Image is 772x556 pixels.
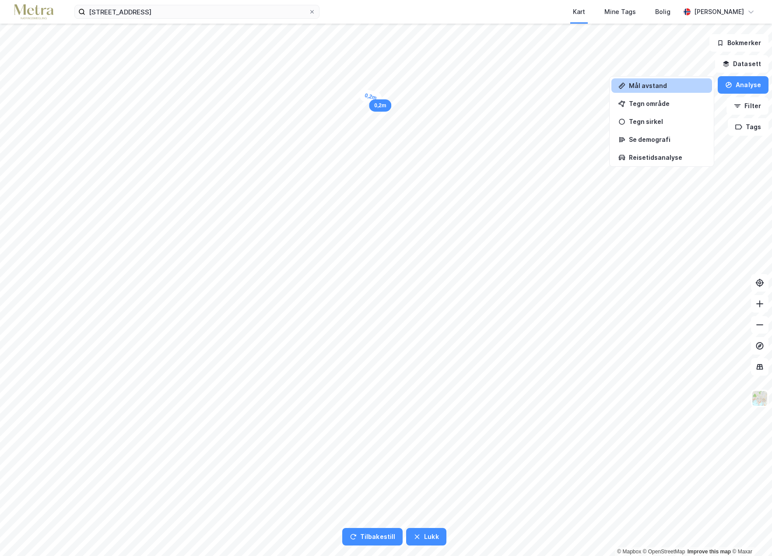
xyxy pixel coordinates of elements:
[342,528,403,545] button: Tilbakestill
[85,5,309,18] input: Søk på adresse, matrikkel, gårdeiere, leietakere eller personer
[617,549,641,555] a: Mapbox
[629,136,705,143] div: Se demografi
[14,4,53,20] img: metra-logo.256734c3b2bbffee19d4.png
[573,7,585,17] div: Kart
[629,82,705,89] div: Mål avstand
[688,549,731,555] a: Improve this map
[726,97,768,115] button: Filter
[406,528,446,545] button: Lukk
[629,118,705,125] div: Tegn sirkel
[655,7,670,17] div: Bolig
[358,88,383,106] div: Map marker
[715,55,768,73] button: Datasett
[629,100,705,107] div: Tegn område
[643,549,685,555] a: OpenStreetMap
[604,7,636,17] div: Mine Tags
[728,118,768,136] button: Tags
[709,34,768,52] button: Bokmerker
[369,99,391,112] div: Map marker
[728,514,772,556] iframe: Chat Widget
[694,7,744,17] div: [PERSON_NAME]
[751,390,768,407] img: Z
[629,154,705,161] div: Reisetidsanalyse
[728,514,772,556] div: Kontrollprogram for chat
[718,76,768,94] button: Analyse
